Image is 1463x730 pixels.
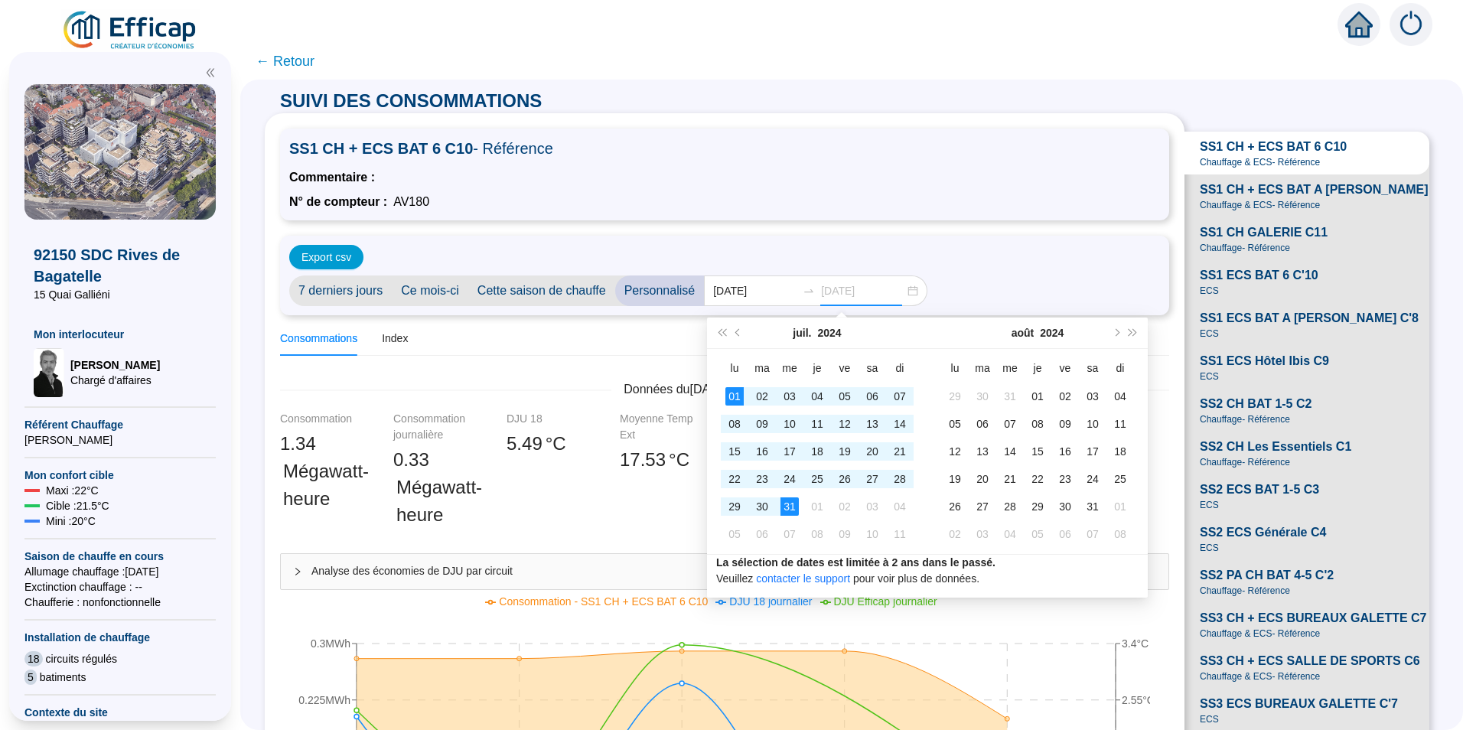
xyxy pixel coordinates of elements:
[973,415,992,433] div: 06
[507,433,516,454] span: 5
[821,283,904,299] input: Date de fin
[803,285,815,297] span: swap-right
[803,355,831,383] th: je
[1106,438,1134,465] td: 2024-08-18
[1200,266,1318,285] span: SS1 ECS BAT 6 C'10
[721,383,748,410] td: 2024-07-01
[34,348,64,397] img: Chargé d'affaires
[289,245,363,269] button: Export csv
[24,595,216,610] span: Chaufferie : non fonctionnelle
[1024,438,1051,465] td: 2024-08-15
[780,415,799,433] div: 10
[1001,442,1019,461] div: 14
[753,497,771,516] div: 30
[941,465,969,493] td: 2024-08-19
[859,410,886,438] td: 2024-07-13
[1200,499,1219,511] span: ECS
[1107,318,1124,348] button: Mois suivant (PageDown)
[776,383,803,410] td: 2024-07-03
[859,438,886,465] td: 2024-07-20
[721,520,748,548] td: 2024-08-05
[546,430,566,458] span: °C
[776,355,803,383] th: me
[1200,242,1290,254] span: Chauffage - Référence
[713,283,797,299] input: Date de début
[24,705,216,720] span: Contexte du site
[1200,627,1320,640] span: Chauffage & ECS - Référence
[748,493,776,520] td: 2024-07-30
[24,630,216,645] span: Installation de chauffage
[61,9,200,52] img: efficap energie logo
[1200,370,1219,383] span: ECS
[1200,695,1398,713] span: SS3 ECS BUREAUX GALETTE C'7
[24,549,216,564] span: Saison de chauffe en cours
[1024,493,1051,520] td: 2024-08-29
[1040,318,1064,348] button: Choisissez une année
[863,525,881,543] div: 10
[803,520,831,548] td: 2024-08-08
[836,525,854,543] div: 09
[946,415,964,433] div: 05
[1001,497,1019,516] div: 28
[1083,442,1102,461] div: 17
[996,438,1024,465] td: 2024-08-14
[756,572,850,585] a: contacter le support
[468,275,615,306] span: Cette saison de chauffe
[713,318,730,348] button: Année précédente (Ctrl + gauche)
[753,442,771,461] div: 16
[1111,387,1129,406] div: 04
[24,468,216,483] span: Mon confort cible
[891,442,909,461] div: 21
[753,387,771,406] div: 02
[859,465,886,493] td: 2024-07-27
[748,355,776,383] th: ma
[996,355,1024,383] th: me
[776,520,803,548] td: 2024-08-07
[748,520,776,548] td: 2024-08-06
[1079,438,1106,465] td: 2024-08-17
[1200,156,1320,168] span: Chauffage & ECS - Référence
[1024,520,1051,548] td: 2024-09-05
[776,438,803,465] td: 2024-07-17
[996,383,1024,410] td: 2024-07-31
[40,670,86,685] span: batiments
[1111,497,1129,516] div: 01
[1200,609,1427,627] span: SS3 CH + ECS BUREAUX GALETTE C7
[886,493,914,520] td: 2024-08-04
[808,387,826,406] div: 04
[725,387,744,406] div: 01
[721,465,748,493] td: 2024-07-22
[730,318,747,348] button: Mois précédent (PageUp)
[24,564,216,579] span: Allumage chauffage : [DATE]
[611,380,838,399] span: Données du [DATE] au [DATE] ( 4 jours)
[776,465,803,493] td: 2024-07-24
[289,193,387,211] span: N° de compteur :
[507,411,583,427] div: DJU 18
[891,497,909,516] div: 04
[716,555,1139,587] div: Veuillez pour voir plus de données.
[803,465,831,493] td: 2024-07-25
[996,520,1024,548] td: 2024-09-04
[831,465,859,493] td: 2024-07-26
[1200,199,1320,211] span: Chauffage & ECS - Référence
[640,449,666,470] span: .53
[941,410,969,438] td: 2024-08-05
[1056,387,1074,406] div: 02
[1056,497,1074,516] div: 30
[620,449,640,470] span: 17
[1122,637,1149,650] tspan: 3.4°C
[748,410,776,438] td: 2024-07-09
[393,411,470,443] div: Consommation journalière
[725,470,744,488] div: 22
[298,694,350,706] tspan: 0.225MWh
[1200,328,1219,340] span: ECS
[281,554,1168,589] div: Analyse des économies de DJU par circuit
[1051,410,1079,438] td: 2024-08-09
[996,465,1024,493] td: 2024-08-21
[46,483,99,498] span: Maxi : 22 °C
[1200,352,1329,370] span: SS1 ECS Hôtel Ibis C9
[859,355,886,383] th: sa
[946,387,964,406] div: 29
[941,493,969,520] td: 2024-08-26
[1024,383,1051,410] td: 2024-08-01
